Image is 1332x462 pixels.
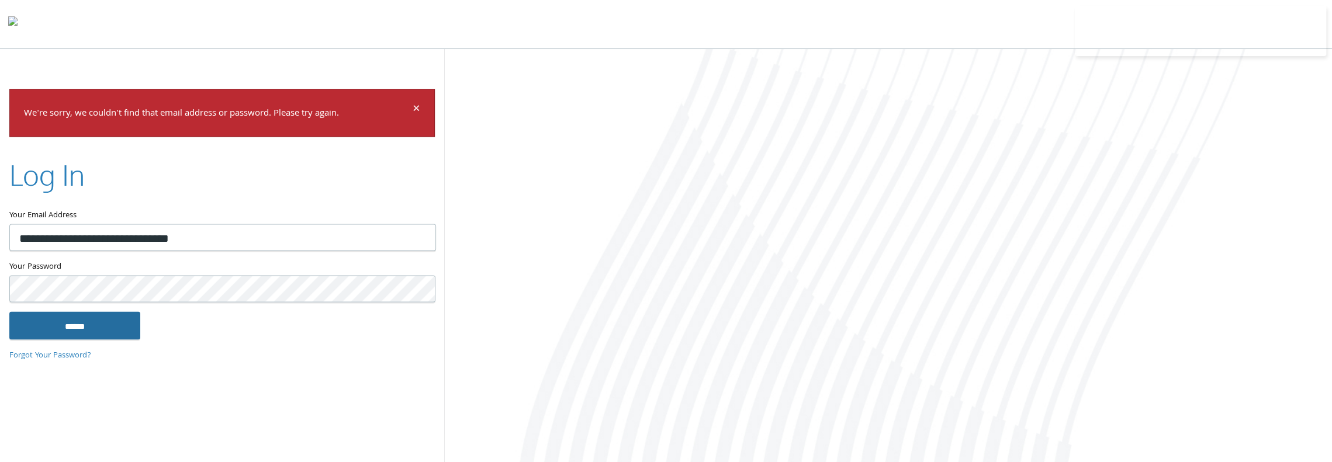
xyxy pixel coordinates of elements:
a: Forgot Your Password? [9,350,91,363]
button: Dismiss alert [413,103,420,117]
img: todyl-logo-dark.svg [8,12,18,36]
label: Your Password [9,260,435,275]
p: We're sorry, we couldn't find that email address or password. Please try again. [24,106,411,123]
span: × [413,99,420,121]
h2: Log In [9,156,85,195]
